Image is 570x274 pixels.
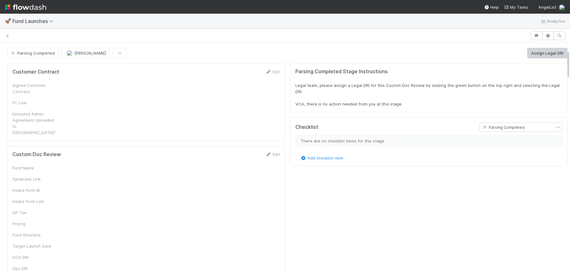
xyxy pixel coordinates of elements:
div: Fund Structure [12,232,59,238]
div: Pricing [12,221,59,227]
a: Edit [265,69,280,74]
span: Legal team, please assign a Legal DRI for this Custom Doc Review by clicking the green button on ... [295,83,561,106]
a: My Tasks [504,4,528,10]
a: Edit [265,152,280,157]
button: Assign Legal DRI [527,48,568,58]
div: Ops DRI [12,265,59,272]
button: [PERSON_NAME] [61,48,110,58]
span: Parsing Completed [482,125,524,130]
div: Executed Admin Agreement Uploaded to [GEOGRAPHIC_DATA]? [12,111,59,136]
span: Parsing Completed [10,51,55,56]
div: VCA DRI [12,254,59,260]
div: Intake Form Link [12,198,59,204]
div: Fund Name [12,165,59,171]
a: Analytics [541,17,565,25]
div: Syndicate Link [12,176,59,182]
div: FC Link [12,100,59,106]
div: Signed Customer Contract [12,82,59,95]
div: Target Launch Date [12,243,59,249]
div: Help [484,4,499,10]
div: GP Tier [12,209,59,216]
span: 🚀 [5,18,11,24]
img: avatar_ba22fd42-677f-4b89-aaa3-073be741e398.png [559,4,565,11]
h5: Custom Doc Review [12,151,61,158]
button: Parsing Completed [7,48,59,58]
span: My Tasks [504,5,528,10]
h5: Customer Contract [12,69,59,75]
img: avatar_f2899df2-d2b9-483b-a052-ca3b1db2e5e2.png [66,50,73,56]
span: Fund Launches [12,18,56,24]
img: logo-inverted-e16ddd16eac7371096b0.svg [5,2,46,12]
span: AngelList [538,5,556,10]
h5: Parsing Completed Stage Instructions [295,69,562,75]
div: Intake Form ID [12,187,59,193]
span: [PERSON_NAME] [74,51,106,56]
a: Add checklist item [300,155,343,160]
h5: Checklist [295,124,318,130]
div: There are no checklist items for this stage. [295,135,562,147]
